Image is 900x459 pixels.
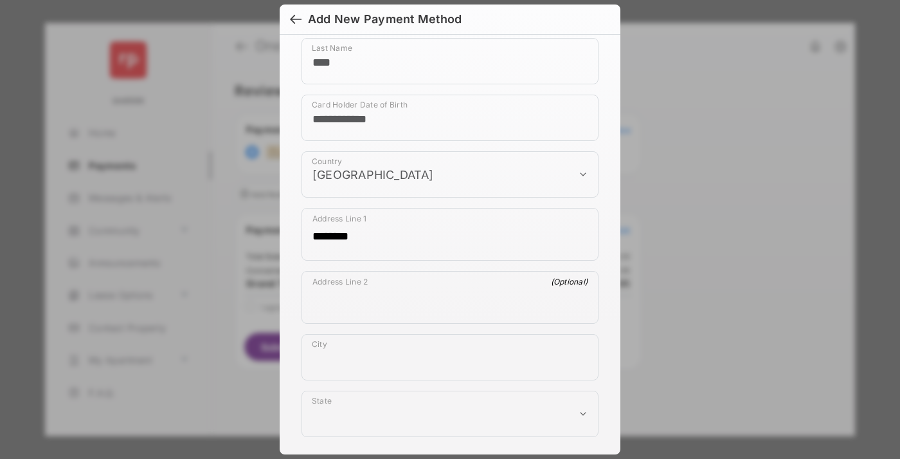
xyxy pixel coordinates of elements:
[308,12,462,26] div: Add New Payment Method
[301,271,598,324] div: payment_method_screening[postal_addresses][addressLine2]
[301,391,598,437] div: payment_method_screening[postal_addresses][administrativeArea]
[301,334,598,380] div: payment_method_screening[postal_addresses][locality]
[301,208,598,261] div: payment_method_screening[postal_addresses][addressLine1]
[301,151,598,198] div: payment_method_screening[postal_addresses][country]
